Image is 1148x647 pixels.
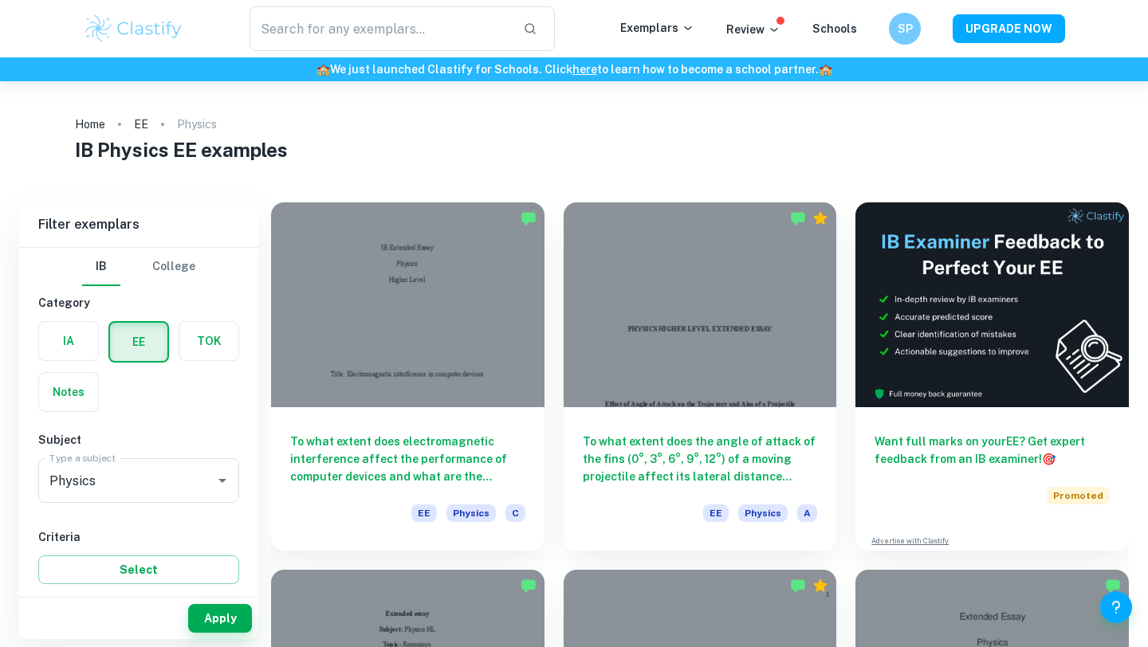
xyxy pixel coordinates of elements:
[75,135,1074,164] h1: IB Physics EE examples
[1100,591,1132,623] button: Help and Feedback
[855,202,1129,551] a: Want full marks on yourEE? Get expert feedback from an IB examiner!PromotedAdvertise with Clastify
[797,504,817,522] span: A
[49,451,116,465] label: Type a subject
[271,202,545,551] a: To what extent does electromagnetic interference affect the performance of computer devices and w...
[564,202,837,551] a: To what extent does the angle of attack of the fins (0°, 3°, 6°, 9°, 12°) of a moving projectile ...
[703,504,729,522] span: EE
[446,504,496,522] span: Physics
[38,294,239,312] h6: Category
[188,604,252,633] button: Apply
[134,113,148,135] a: EE
[521,578,537,594] img: Marked
[83,13,184,45] img: Clastify logo
[505,504,525,522] span: C
[177,116,217,133] p: Physics
[38,555,239,584] button: Select
[855,202,1129,407] img: Thumbnail
[411,504,437,522] span: EE
[812,22,857,35] a: Schools
[110,323,167,361] button: EE
[521,210,537,226] img: Marked
[19,202,258,247] h6: Filter exemplars
[316,63,330,76] span: 🏫
[790,578,806,594] img: Marked
[3,61,1145,78] h6: We just launched Clastify for Schools. Click to learn how to become a school partner.
[790,210,806,226] img: Marked
[812,210,828,226] div: Premium
[875,433,1110,468] h6: Want full marks on your EE ? Get expert feedback from an IB examiner!
[812,578,828,594] div: Premium
[953,14,1065,43] button: UPGRADE NOW
[620,19,694,37] p: Exemplars
[583,433,818,485] h6: To what extent does the angle of attack of the fins (0°, 3°, 6°, 9°, 12°) of a moving projectile ...
[82,248,120,286] button: IB
[75,113,105,135] a: Home
[1105,578,1121,594] img: Marked
[39,322,98,360] button: IA
[82,248,195,286] div: Filter type choice
[152,248,195,286] button: College
[250,6,510,51] input: Search for any exemplars...
[889,13,921,45] button: SP
[572,63,597,76] a: here
[726,21,780,38] p: Review
[211,469,234,492] button: Open
[39,373,98,411] button: Notes
[38,528,239,546] h6: Criteria
[38,431,239,449] h6: Subject
[738,504,788,522] span: Physics
[179,322,238,360] button: TOK
[290,433,525,485] h6: To what extent does electromagnetic interference affect the performance of computer devices and w...
[871,535,949,547] a: Advertise with Clastify
[819,63,832,76] span: 🏫
[1042,453,1056,465] span: 🎯
[1047,487,1110,504] span: Promoted
[896,20,914,37] h6: SP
